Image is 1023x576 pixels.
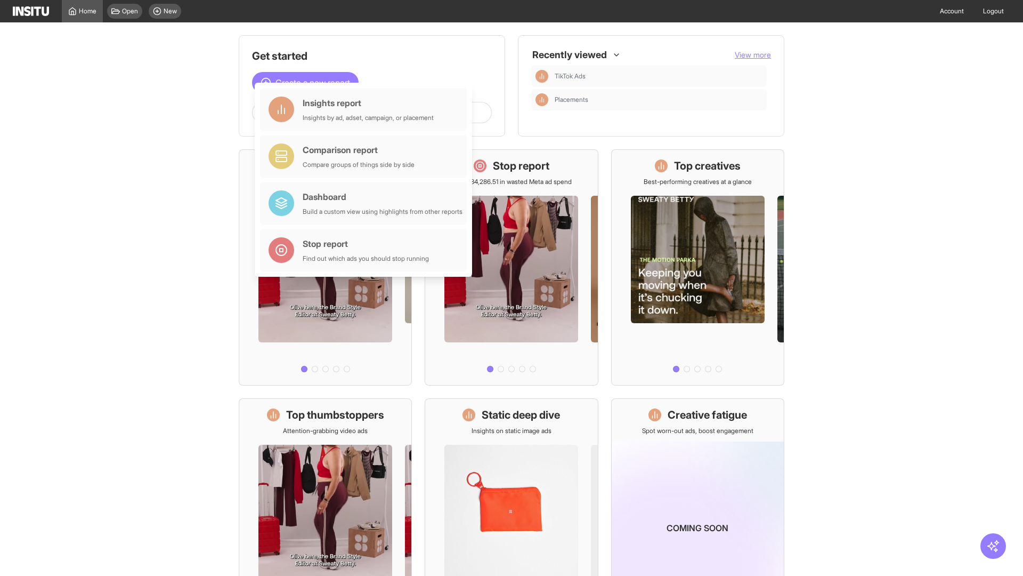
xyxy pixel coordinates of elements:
[555,95,588,104] span: Placements
[303,97,434,109] div: Insights report
[303,190,462,203] div: Dashboard
[303,161,415,169] div: Compare groups of things side by side
[122,7,138,15] span: Open
[239,149,412,386] a: What's live nowSee all active ads instantly
[493,158,549,173] h1: Stop report
[286,407,384,422] h1: Top thumbstoppers
[555,95,762,104] span: Placements
[482,407,560,422] h1: Static deep dive
[735,50,771,59] span: View more
[303,207,462,216] div: Build a custom view using highlights from other reports
[303,143,415,156] div: Comparison report
[303,114,434,122] div: Insights by ad, adset, campaign, or placement
[555,72,586,81] span: TikTok Ads
[79,7,96,15] span: Home
[674,158,741,173] h1: Top creatives
[472,427,551,435] p: Insights on static image ads
[283,427,368,435] p: Attention-grabbing video ads
[252,72,359,93] button: Create a new report
[644,178,752,186] p: Best-performing creatives at a glance
[303,237,429,250] div: Stop report
[303,254,429,263] div: Find out which ads you should stop running
[164,7,177,15] span: New
[535,93,548,106] div: Insights
[425,149,598,386] a: Stop reportSave £34,286.51 in wasted Meta ad spend
[555,72,762,81] span: TikTok Ads
[735,50,771,60] button: View more
[13,6,49,16] img: Logo
[451,178,572,186] p: Save £34,286.51 in wasted Meta ad spend
[611,149,784,386] a: Top creativesBest-performing creatives at a glance
[252,49,492,63] h1: Get started
[275,76,350,89] span: Create a new report
[535,70,548,83] div: Insights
